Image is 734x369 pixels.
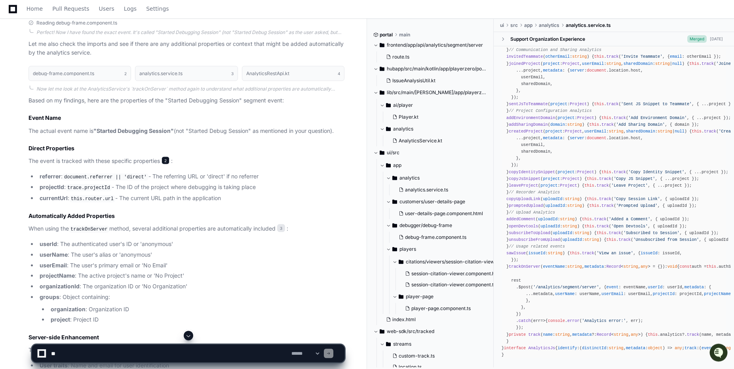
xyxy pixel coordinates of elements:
[405,187,448,193] span: analytics.service.ts
[624,264,638,269] span: string
[543,176,560,181] span: project
[123,85,144,94] button: See all
[40,283,80,290] strong: organizationId
[567,203,582,208] span: string
[577,170,594,174] span: Project
[563,224,577,229] span: string
[405,234,466,240] span: debug-frame.component.ts
[402,303,502,314] button: player-page.component.ts
[399,222,452,229] span: debugger/debug-frame
[37,271,344,280] li: : The active project's name or 'No Project'
[146,6,169,11] span: Settings
[587,197,597,201] span: this
[557,115,594,120] span: :
[29,114,344,122] h2: Event Name
[40,184,64,190] strong: projectId
[231,70,234,77] span: 3
[566,22,611,28] span: analytics.service.ts
[392,173,397,183] svg: Directory
[582,251,594,255] span: track
[702,61,714,66] span: track
[36,59,130,67] div: Start new chat
[506,54,543,59] span: invitedTeammate
[399,32,410,38] span: main
[597,224,609,229] span: track
[570,102,587,106] span: Project
[506,251,526,255] span: sawIssue
[506,217,536,221] span: addedComment
[389,112,483,123] button: Player.kt
[543,61,682,66] span: : , : , : |
[563,61,580,66] span: Project
[553,231,589,235] span: :
[380,123,488,135] button: analytics
[29,127,344,136] p: The actual event name is (not "Started Debug Session" as mentioned in your question).
[607,102,619,106] span: track
[29,224,344,234] p: When using the method, several additional properties are automatically included :
[567,122,582,127] span: string
[565,197,580,201] span: string
[510,36,585,42] div: Support Organization Experience
[614,115,626,120] span: track
[641,264,648,269] span: any
[27,6,43,11] span: Home
[509,176,540,181] span: copyJsSnippet
[609,217,650,221] span: 'Added a Comment'
[626,129,655,134] span: sharedDomain
[570,136,584,140] span: server
[392,244,397,254] svg: Directory
[37,250,344,259] li: : The user's alias or 'anonymous'
[563,237,599,242] span: :
[380,148,384,157] svg: Directory
[550,122,582,127] span: :
[611,224,648,229] span: 'Open Devtools'
[509,108,591,113] span: // Project Configuration Analytics
[40,173,61,180] strong: referrer
[124,6,137,11] span: Logs
[616,122,665,127] span: 'Add Sharing Domain'
[29,96,344,105] p: Based on my findings, here are the properties of the "Started Debugging Session" segment event:
[25,106,64,112] span: [PERSON_NAME]
[599,197,611,201] span: track
[672,61,682,66] span: null
[607,237,616,242] span: this
[396,208,496,219] button: user-details-page.component.html
[567,264,582,269] span: string
[594,102,604,106] span: this
[543,264,565,269] span: eventName
[543,61,560,66] span: project
[616,203,658,208] span: 'Prompted Upload'
[709,343,730,364] iframe: Open customer support
[37,240,344,249] li: : The authenticated user's ID or 'anonymous'
[618,237,631,242] span: track
[399,246,416,252] span: players
[614,176,655,181] span: 'Copy JS Snippet'
[692,129,702,134] span: this
[624,61,653,66] span: sharedDomain
[597,183,609,188] span: track
[402,268,502,279] button: session-citation-viewer.component.html
[37,172,344,182] li: : - The referring URL or 'direct' if no referrer
[338,70,340,77] span: 4
[387,89,488,96] span: lib/src/main/[PERSON_NAME]/app/playerzero/portal
[29,66,131,81] button: debug-frame.component.ts2
[587,68,606,73] span: document
[66,184,112,191] code: trace.projectId
[386,243,500,255] button: players
[601,115,611,120] span: this
[405,210,483,217] span: user-details-page.component.html
[387,328,434,335] span: web-sdk/src/tracked
[510,22,518,28] span: src
[37,183,344,192] li: : - The ID of the project where debugging is taking place
[380,32,393,38] span: portal
[56,145,96,151] a: Powered byPylon
[543,136,562,140] span: metadata
[539,22,559,28] span: analytics
[411,282,496,288] span: session-citation-viewer.component.ts
[601,122,614,127] span: track
[402,279,502,290] button: session-citation-viewer.component.ts
[29,40,344,58] p: Let me also check the imports and see if there are any additional properties or context that migh...
[570,251,580,255] span: this
[40,195,68,201] strong: currentUrl
[396,184,496,195] button: analytics.service.ts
